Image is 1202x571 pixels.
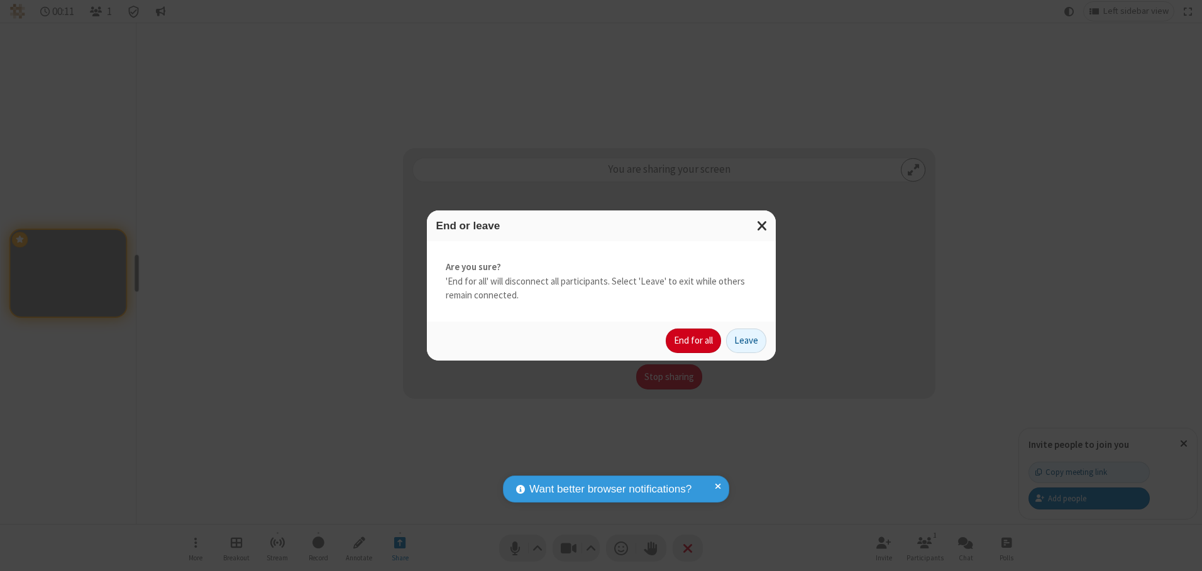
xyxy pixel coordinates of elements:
[436,220,766,232] h3: End or leave
[427,241,776,322] div: 'End for all' will disconnect all participants. Select 'Leave' to exit while others remain connec...
[749,210,776,241] button: Close modal
[529,481,692,498] span: Want better browser notifications?
[726,329,766,354] button: Leave
[666,329,721,354] button: End for all
[446,260,757,275] strong: Are you sure?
